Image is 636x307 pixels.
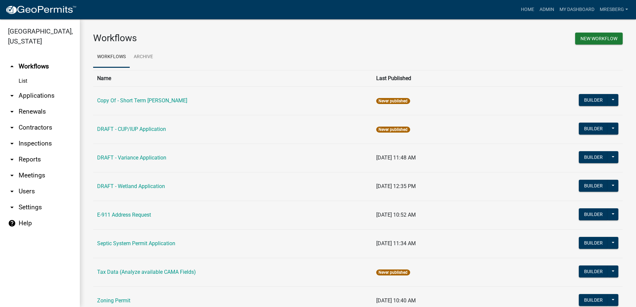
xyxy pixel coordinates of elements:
a: Archive [130,47,157,68]
a: DRAFT - Variance Application [97,154,166,161]
i: arrow_drop_up [8,62,16,70]
span: Never published [376,127,410,133]
a: E-911 Address Request [97,212,151,218]
i: arrow_drop_down [8,92,16,100]
i: arrow_drop_down [8,171,16,179]
button: Builder [579,94,608,106]
a: DRAFT - Wetland Application [97,183,165,189]
button: Builder [579,123,608,135]
a: Copy Of - Short Term [PERSON_NAME] [97,97,187,104]
a: Home [518,3,537,16]
i: arrow_drop_down [8,203,16,211]
button: Builder [579,265,608,277]
i: arrow_drop_down [8,140,16,148]
a: Admin [537,3,557,16]
span: [DATE] 11:48 AM [376,154,416,161]
i: arrow_drop_down [8,187,16,195]
th: Last Published [372,70,497,86]
button: Builder [579,151,608,163]
h3: Workflows [93,33,353,44]
a: Tax Data (Analyze available CAMA Fields) [97,269,196,275]
a: DRAFT - CUP/IUP Application [97,126,166,132]
span: [DATE] 12:35 PM [376,183,416,189]
a: Zoning Permit [97,297,130,304]
button: New Workflow [575,33,623,45]
span: Never published [376,269,410,275]
button: Builder [579,208,608,220]
i: arrow_drop_down [8,124,16,132]
span: [DATE] 11:34 AM [376,240,416,247]
button: Builder [579,237,608,249]
span: [DATE] 10:40 AM [376,297,416,304]
th: Name [93,70,372,86]
a: My Dashboard [557,3,597,16]
button: Builder [579,294,608,306]
a: mresberg [597,3,631,16]
a: Workflows [93,47,130,68]
span: Never published [376,98,410,104]
a: Septic System Permit Application [97,240,175,247]
i: arrow_drop_down [8,108,16,116]
i: help [8,219,16,227]
button: Builder [579,180,608,192]
span: [DATE] 10:52 AM [376,212,416,218]
i: arrow_drop_down [8,155,16,163]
